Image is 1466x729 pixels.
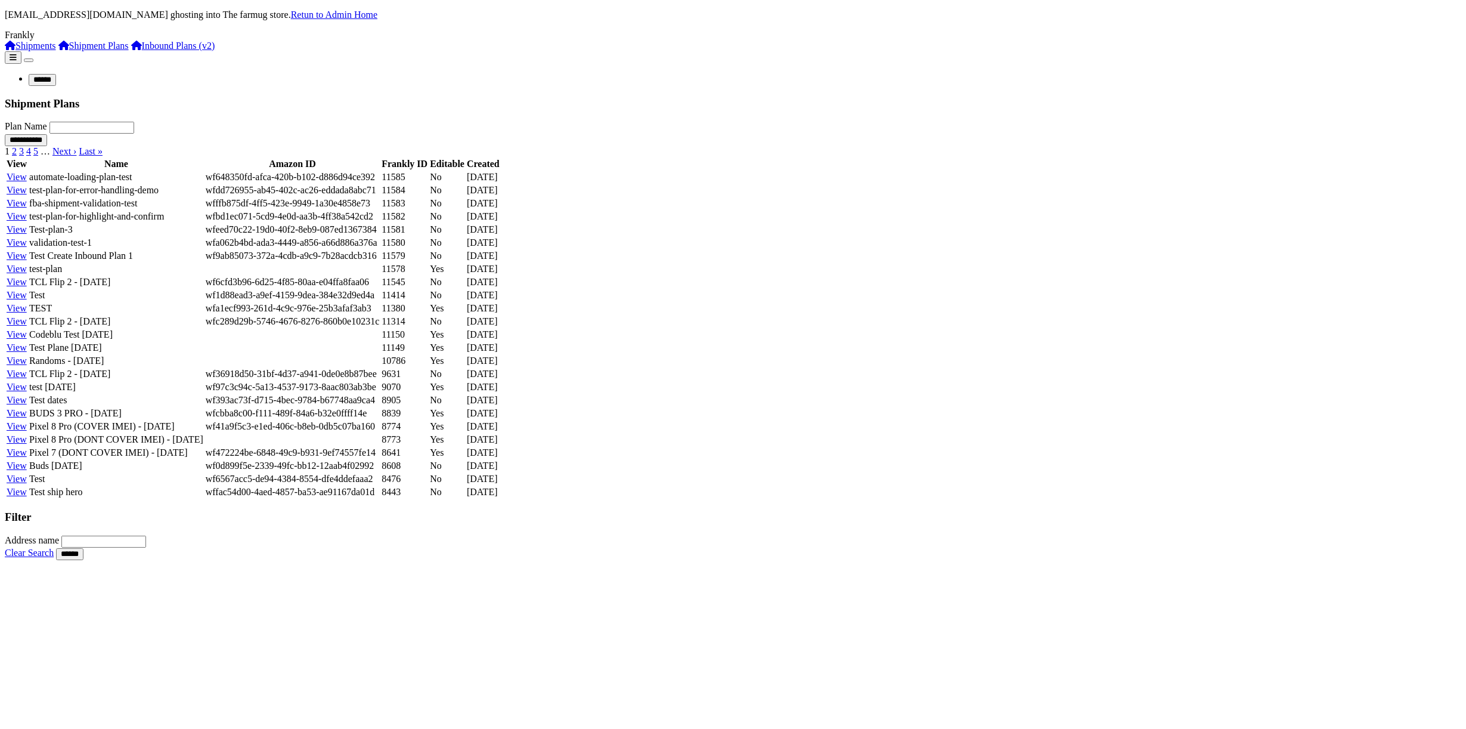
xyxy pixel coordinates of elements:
th: Name [29,158,204,170]
td: 8839 [381,407,428,419]
a: View [7,329,27,339]
a: Next › [52,146,76,156]
td: Yes [429,302,465,314]
td: test-plan-for-error-handling-demo [29,184,204,196]
a: View [7,356,27,366]
td: [DATE] [466,421,500,433]
a: View [7,421,27,431]
a: View [7,487,27,497]
td: wfbd1ec071-5cd9-4e0d-aa3b-4ff38a542cd2 [205,211,380,223]
td: Test Create Inbound Plan 1 [29,250,204,262]
a: View [7,264,27,274]
td: Randoms - [DATE] [29,355,204,367]
td: wf97c3c94c-5a13-4537-9173-8aac803ab3be [205,381,380,393]
a: View [7,408,27,418]
td: 11380 [381,302,428,314]
td: 11149 [381,342,428,354]
th: Amazon ID [205,158,380,170]
td: [DATE] [466,342,500,354]
td: Yes [429,263,465,275]
td: 11314 [381,316,428,328]
td: [DATE] [466,237,500,249]
td: [DATE] [466,434,500,446]
td: [DATE] [466,289,500,301]
td: 11414 [381,289,428,301]
td: Test-plan-3 [29,224,204,236]
td: [DATE] [466,368,500,380]
td: 11582 [381,211,428,223]
a: View [7,447,27,458]
td: No [429,224,465,236]
td: [DATE] [466,316,500,328]
td: Test [29,289,204,301]
td: No [429,211,465,223]
th: View [6,158,27,170]
td: [DATE] [466,473,500,485]
td: [DATE] [466,460,500,472]
td: [DATE] [466,447,500,459]
td: No [429,171,465,183]
a: View [7,316,27,326]
td: 11579 [381,250,428,262]
a: Last » [79,146,103,156]
td: 8773 [381,434,428,446]
div: Frankly [5,30,1461,41]
td: TEST [29,302,204,314]
a: View [7,303,27,313]
td: [DATE] [466,302,500,314]
a: View [7,474,27,484]
td: 11585 [381,171,428,183]
td: wfeed70c22-19d0-40f2-8eb9-087ed1367384 [205,224,380,236]
td: wfa1ecf993-261d-4c9c-976e-25b3afaf3ab3 [205,302,380,314]
td: TCL Flip 2 - [DATE] [29,276,204,288]
td: No [429,316,465,328]
a: 5 [33,146,38,156]
td: Codeblu Test [DATE] [29,329,204,341]
p: [EMAIL_ADDRESS][DOMAIN_NAME] ghosting into The farmug store. [5,10,1461,20]
a: View [7,290,27,300]
td: wf6567acc5-de94-4384-8554-dfe4ddefaaa2 [205,473,380,485]
td: No [429,237,465,249]
td: Yes [429,434,465,446]
a: View [7,172,27,182]
td: Pixel 7 (DONT COVER IMEI) - [DATE] [29,447,204,459]
td: Pixel 8 Pro (COVER IMEI) - [DATE] [29,421,204,433]
a: View [7,395,27,405]
td: [DATE] [466,381,500,393]
td: 11581 [381,224,428,236]
td: 8905 [381,394,428,406]
a: View [7,434,27,444]
td: 8443 [381,486,428,498]
td: 11584 [381,184,428,196]
a: View [7,224,27,234]
td: wfdd726955-ab45-402c-ac26-eddada8abc71 [205,184,380,196]
td: wfa062b4bd-ada3-4449-a856-a66d886a376a [205,237,380,249]
a: View [7,251,27,261]
a: 4 [26,146,31,156]
td: [DATE] [466,211,500,223]
span: … [41,146,50,156]
td: No [429,486,465,498]
td: Yes [429,421,465,433]
td: Buds [DATE] [29,460,204,472]
th: Created [466,158,500,170]
a: Shipments [5,41,56,51]
td: wf41a9f5c3-e1ed-406c-b8eb-0db5c07ba160 [205,421,380,433]
td: 9631 [381,368,428,380]
td: wf0d899f5e-2339-49fc-bb12-12aab4f02992 [205,460,380,472]
a: View [7,185,27,195]
td: [DATE] [466,355,500,367]
td: BUDS 3 PRO - [DATE] [29,407,204,419]
td: wf9ab85073-372a-4cdb-a9c9-7b28acdcb316 [205,250,380,262]
a: View [7,342,27,353]
td: wf6cfd3b96-6d25-4f85-80aa-e04ffa8faa06 [205,276,380,288]
th: Frankly ID [381,158,428,170]
a: 2 [12,146,17,156]
td: 8774 [381,421,428,433]
td: 8641 [381,447,428,459]
td: 11150 [381,329,428,341]
button: Toggle navigation [24,58,33,62]
td: Yes [429,342,465,354]
td: 11583 [381,197,428,209]
td: Yes [429,355,465,367]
